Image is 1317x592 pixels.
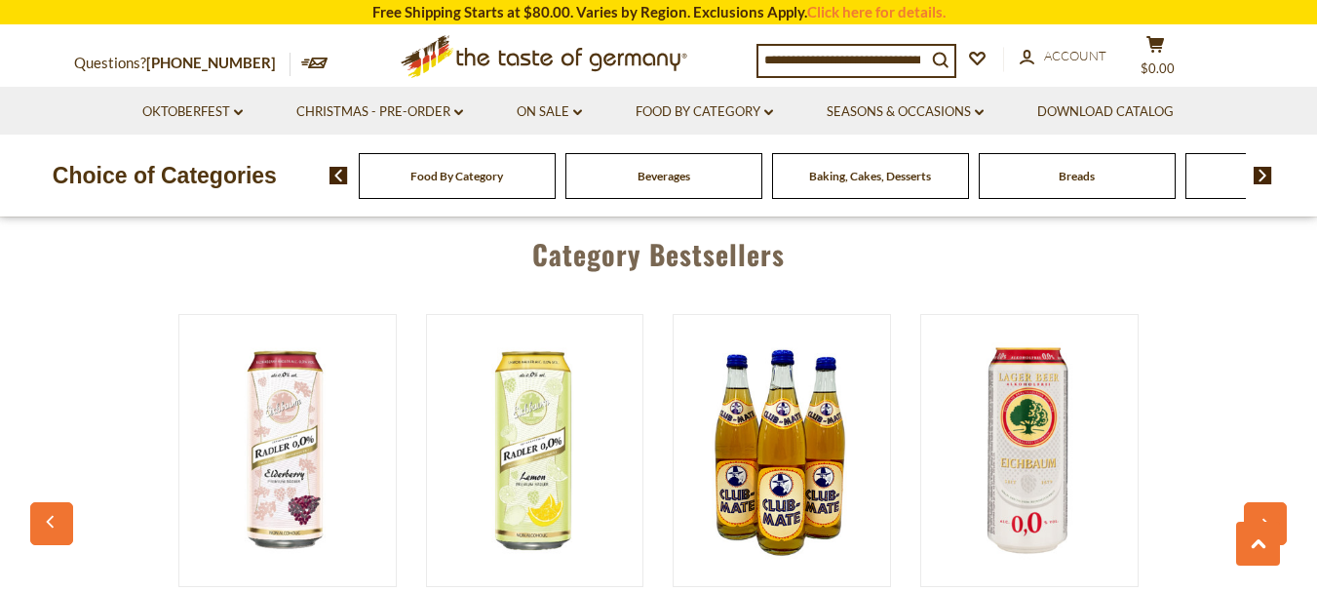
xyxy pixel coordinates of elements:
[179,342,396,559] img: Eichbaum
[638,169,690,183] a: Beverages
[410,169,503,183] a: Food By Category
[329,167,348,184] img: previous arrow
[1141,60,1175,76] span: $0.00
[636,101,773,123] a: Food By Category
[809,169,931,183] a: Baking, Cakes, Desserts
[142,101,243,123] a: Oktoberfest
[674,342,890,559] img: Club Mate Energy Soft Drink with Yerba Mate Tea, 6 bottles, 16.9 oz per bottle
[1020,46,1106,67] a: Account
[827,101,984,123] a: Seasons & Occasions
[40,210,1278,290] div: Category Bestsellers
[807,3,946,20] a: Click here for details.
[1254,167,1272,184] img: next arrow
[1059,169,1095,183] a: Breads
[517,101,582,123] a: On Sale
[1037,101,1174,123] a: Download Catalog
[146,54,276,71] a: [PHONE_NUMBER]
[1127,35,1185,84] button: $0.00
[74,51,291,76] p: Questions?
[921,342,1138,559] img: Eichbaum Non-Alcoholic Lager Beer in Can 500ml
[427,342,643,559] img: Eichbaum
[1044,48,1106,63] span: Account
[296,101,463,123] a: Christmas - PRE-ORDER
